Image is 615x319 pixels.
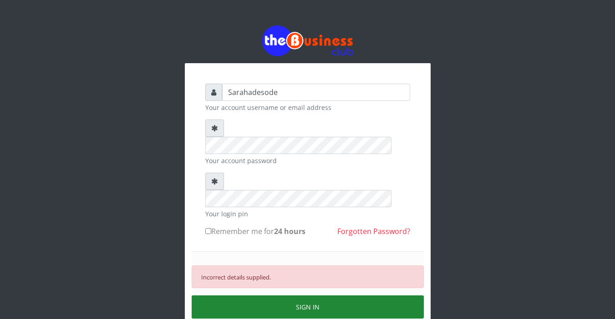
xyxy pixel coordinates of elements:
small: Your account username or email address [205,103,410,112]
small: Incorrect details supplied. [201,273,271,281]
label: Remember me for [205,226,305,237]
b: 24 hours [274,226,305,236]
input: Remember me for24 hours [205,228,211,234]
input: Username or email address [222,84,410,101]
small: Your account password [205,156,410,165]
small: Your login pin [205,209,410,219]
button: SIGN IN [192,295,424,319]
a: Forgotten Password? [337,226,410,236]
